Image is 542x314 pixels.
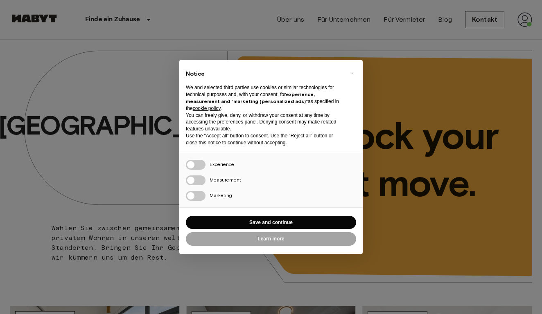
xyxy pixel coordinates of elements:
[186,132,343,146] p: Use the “Accept all” button to consent. Use the “Reject all” button or close this notice to conti...
[186,91,315,104] strong: experience, measurement and “marketing (personalized ads)”
[351,68,354,78] span: ×
[186,70,343,78] h2: Notice
[193,105,221,111] a: cookie policy
[210,161,234,167] span: Experience
[346,67,359,80] button: Close this notice
[186,232,356,246] button: Learn more
[186,84,343,112] p: We and selected third parties use cookies or similar technologies for technical purposes and, wit...
[210,177,241,183] span: Measurement
[186,216,356,229] button: Save and continue
[210,192,232,198] span: Marketing
[186,112,343,132] p: You can freely give, deny, or withdraw your consent at any time by accessing the preferences pane...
